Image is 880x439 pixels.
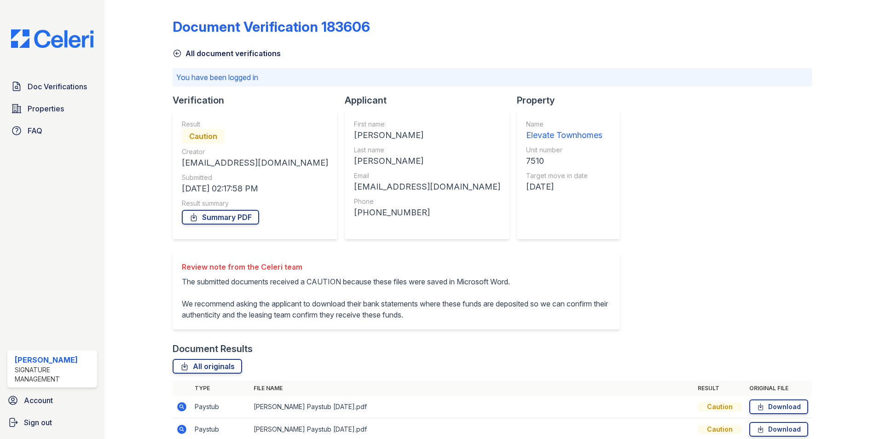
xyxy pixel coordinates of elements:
[4,29,101,48] img: CE_Logo_Blue-a8612792a0a2168367f1c8372b55b34899dd931a85d93a1a3d3e32e68fde9ad4.png
[4,391,101,410] a: Account
[354,129,500,142] div: [PERSON_NAME]
[746,381,812,396] th: Original file
[250,396,694,418] td: [PERSON_NAME] Paystub [DATE].pdf
[182,173,328,182] div: Submitted
[24,395,53,406] span: Account
[191,396,250,418] td: Paystub
[182,261,611,272] div: Review note from the Celeri team
[182,182,328,195] div: [DATE] 02:17:58 PM
[526,155,602,168] div: 7510
[182,147,328,156] div: Creator
[526,171,602,180] div: Target move in date
[749,422,808,437] a: Download
[354,120,500,129] div: First name
[354,206,500,219] div: [PHONE_NUMBER]
[173,18,370,35] div: Document Verification 183606
[191,381,250,396] th: Type
[345,94,517,107] div: Applicant
[173,359,242,374] a: All originals
[517,94,627,107] div: Property
[698,425,742,434] div: Caution
[7,99,97,118] a: Properties
[173,48,281,59] a: All document verifications
[526,145,602,155] div: Unit number
[526,180,602,193] div: [DATE]
[182,120,328,129] div: Result
[354,155,500,168] div: [PERSON_NAME]
[526,129,602,142] div: Elevate Townhomes
[173,342,253,355] div: Document Results
[28,81,87,92] span: Doc Verifications
[526,120,602,129] div: Name
[354,180,500,193] div: [EMAIL_ADDRESS][DOMAIN_NAME]
[182,156,328,169] div: [EMAIL_ADDRESS][DOMAIN_NAME]
[182,129,225,144] div: Caution
[694,381,746,396] th: Result
[173,94,345,107] div: Verification
[15,354,93,365] div: [PERSON_NAME]
[15,365,93,384] div: Signature Management
[182,199,328,208] div: Result summary
[7,77,97,96] a: Doc Verifications
[4,413,101,432] a: Sign out
[526,120,602,142] a: Name Elevate Townhomes
[182,276,611,320] p: The submitted documents received a CAUTION because these files were saved in Microsoft Word. We r...
[182,210,259,225] a: Summary PDF
[698,402,742,411] div: Caution
[176,72,808,83] p: You have been logged in
[24,417,52,428] span: Sign out
[28,125,42,136] span: FAQ
[250,381,694,396] th: File name
[354,197,500,206] div: Phone
[7,121,97,140] a: FAQ
[354,145,500,155] div: Last name
[28,103,64,114] span: Properties
[749,399,808,414] a: Download
[354,171,500,180] div: Email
